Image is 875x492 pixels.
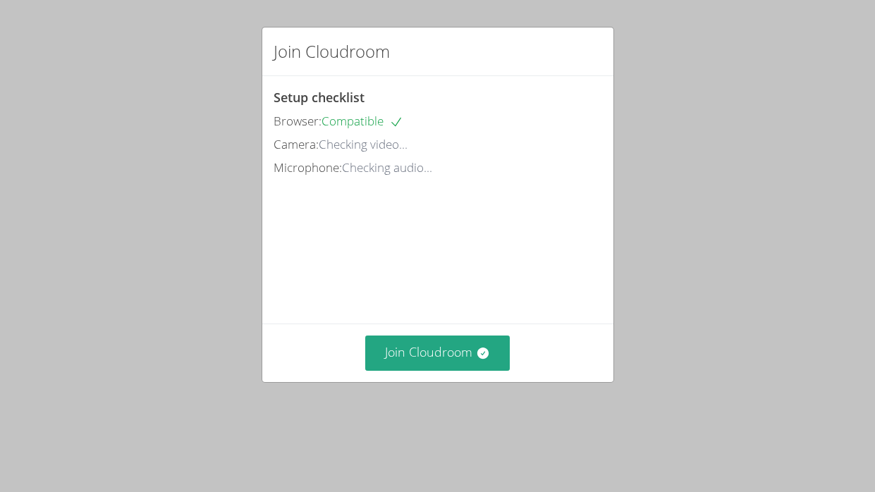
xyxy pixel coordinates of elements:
h2: Join Cloudroom [274,39,390,64]
span: Checking audio... [342,159,432,176]
span: Camera: [274,136,319,152]
span: Compatible [322,113,403,129]
span: Setup checklist [274,89,365,106]
button: Join Cloudroom [365,336,510,370]
span: Browser: [274,113,322,129]
span: Checking video... [319,136,408,152]
span: Microphone: [274,159,342,176]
